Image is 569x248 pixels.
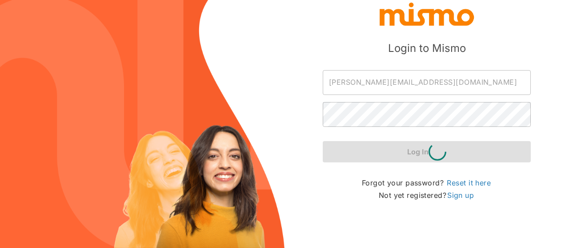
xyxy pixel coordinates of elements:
[378,0,476,27] img: logo
[362,177,492,189] p: Forgot your password?
[446,177,492,188] a: Reset it here
[323,70,531,95] input: Email
[388,41,466,55] h5: Login to Mismo
[379,189,475,201] p: Not yet registered?
[446,190,475,201] a: Sign up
